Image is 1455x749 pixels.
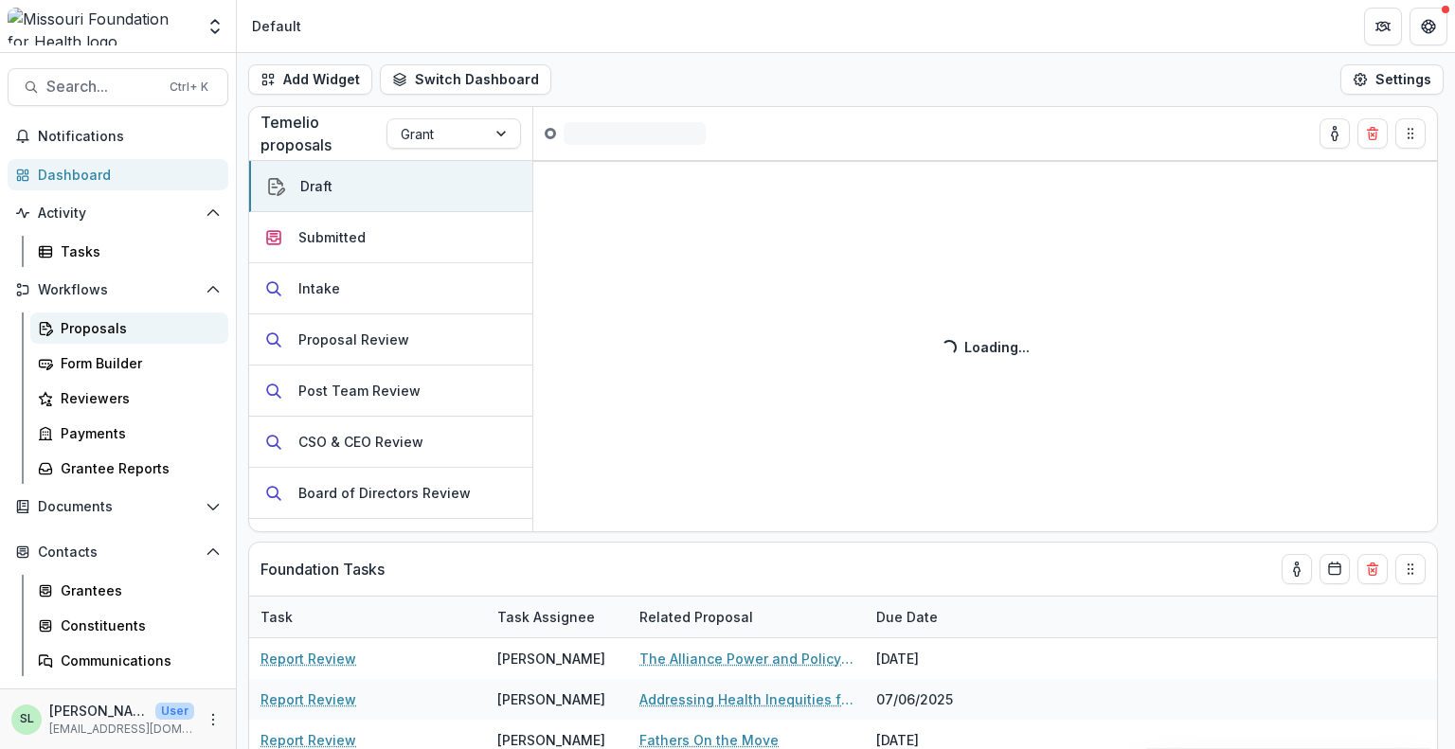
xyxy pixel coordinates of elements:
[8,159,228,190] a: Dashboard
[249,263,532,314] button: Intake
[865,638,1007,679] div: [DATE]
[61,353,213,373] div: Form Builder
[8,198,228,228] button: Open Activity
[639,689,853,709] a: Addressing Health Inequities for Patients with [MEDICAL_DATA] by Providing Comprehensive Services
[38,544,198,561] span: Contacts
[38,129,221,145] span: Notifications
[298,381,421,401] div: Post Team Review
[8,68,228,106] button: Search...
[30,610,228,641] a: Constituents
[61,241,213,261] div: Tasks
[865,597,1007,637] div: Due Date
[155,703,194,720] p: User
[248,64,372,95] button: Add Widget
[249,607,304,627] div: Task
[298,227,366,247] div: Submitted
[249,417,532,468] button: CSO & CEO Review
[1320,554,1350,584] button: Calendar
[61,580,213,600] div: Grantees
[865,607,949,627] div: Due Date
[298,483,471,503] div: Board of Directors Review
[1410,8,1447,45] button: Get Help
[30,348,228,379] a: Form Builder
[1340,64,1444,95] button: Settings
[260,689,356,709] a: Report Review
[61,388,213,408] div: Reviewers
[38,282,198,298] span: Workflows
[1320,118,1350,149] button: toggle-assigned-to-me
[20,713,34,725] div: Sada Lindsey
[249,366,532,417] button: Post Team Review
[300,176,332,196] div: Draft
[30,453,228,484] a: Grantee Reports
[1357,554,1388,584] button: Delete card
[628,597,865,637] div: Related Proposal
[8,537,228,567] button: Open Contacts
[30,575,228,606] a: Grantees
[30,383,228,414] a: Reviewers
[30,418,228,449] a: Payments
[38,165,213,185] div: Dashboard
[486,597,628,637] div: Task Assignee
[298,432,423,452] div: CSO & CEO Review
[1395,554,1426,584] button: Drag
[46,78,158,96] span: Search...
[244,12,309,40] nav: breadcrumb
[252,16,301,36] div: Default
[202,8,228,45] button: Open entity switcher
[298,330,409,349] div: Proposal Review
[249,468,532,519] button: Board of Directors Review
[249,161,532,212] button: Draft
[639,649,853,669] a: The Alliance Power and Policy Action (PPAG)
[486,607,606,627] div: Task Assignee
[166,77,212,98] div: Ctrl + K
[8,684,228,714] button: Open Data & Reporting
[628,607,764,627] div: Related Proposal
[38,499,198,515] span: Documents
[1357,118,1388,149] button: Delete card
[49,721,194,738] p: [EMAIL_ADDRESS][DOMAIN_NAME]
[8,121,228,152] button: Notifications
[49,701,148,721] p: [PERSON_NAME]
[1395,118,1426,149] button: Drag
[298,278,340,298] div: Intake
[249,597,486,637] div: Task
[61,423,213,443] div: Payments
[249,212,532,263] button: Submitted
[1282,554,1312,584] button: toggle-assigned-to-me
[202,708,225,731] button: More
[1364,8,1402,45] button: Partners
[38,205,198,222] span: Activity
[30,236,228,267] a: Tasks
[61,651,213,670] div: Communications
[865,679,1007,720] div: 07/06/2025
[30,312,228,344] a: Proposals
[8,8,194,45] img: Missouri Foundation for Health logo
[61,318,213,338] div: Proposals
[380,64,551,95] button: Switch Dashboard
[8,491,228,522] button: Open Documents
[61,615,213,635] div: Constituents
[260,649,356,669] a: Report Review
[249,314,532,366] button: Proposal Review
[61,458,213,478] div: Grantee Reports
[260,111,386,156] p: Temelio proposals
[260,558,385,580] p: Foundation Tasks
[497,689,605,709] div: [PERSON_NAME]
[30,645,228,676] a: Communications
[8,275,228,305] button: Open Workflows
[497,649,605,669] div: [PERSON_NAME]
